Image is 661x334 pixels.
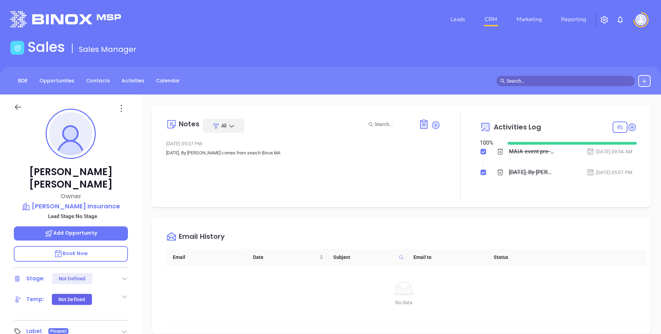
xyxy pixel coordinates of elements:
input: Search... [374,120,411,128]
div: Notes [179,120,200,127]
a: Contacts [82,75,114,87]
th: Status [487,249,567,265]
a: CRM [482,12,500,26]
p: Owner [14,191,128,201]
a: BDR [14,75,32,87]
a: Reporting [558,12,589,26]
th: Date [246,249,326,265]
span: All [221,122,226,129]
p: [DATE], By [PERSON_NAME] comes from search Binox MA [166,149,441,157]
span: Sales Manager [79,44,137,55]
th: Email to [407,249,487,265]
a: Activities [118,75,148,87]
div: Stage: [26,273,45,284]
span: Add Opportunity [45,229,97,236]
a: Calendar [152,75,184,87]
img: profile-user [49,112,92,155]
a: Opportunities [35,75,78,87]
div: [DATE] 05:07 PM [587,169,632,176]
img: user [635,14,646,25]
div: [DATE] 05:07 PM [166,138,441,149]
div: No data [174,299,634,306]
h1: Sales [28,39,65,55]
span: Subject [333,253,396,261]
div: Not Defined [59,273,85,284]
div: [DATE], By [PERSON_NAME] comes from search Binox MA [509,167,555,178]
div: 100 % [480,139,499,147]
img: iconNotification [616,16,624,24]
img: logo [10,11,121,27]
span: Date [253,253,318,261]
div: MAIA event pre-attendance list [509,146,555,157]
span: search [500,79,505,83]
div: Not Defined [58,294,85,305]
span: Book Now [54,250,88,257]
a: [PERSON_NAME] Insurance [14,201,128,211]
div: [DATE] 09:54 AM [587,148,632,155]
th: Email [166,249,246,265]
p: Lead Stage: No Stage [17,212,128,221]
img: iconSetting [600,16,608,24]
p: [PERSON_NAME] [PERSON_NAME] [14,166,128,191]
span: Activities Log [494,124,541,130]
div: Temp: [26,294,44,305]
a: Leads [448,12,468,26]
a: Marketing [514,12,544,26]
div: Email History [179,233,225,242]
input: Search… [506,77,631,85]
